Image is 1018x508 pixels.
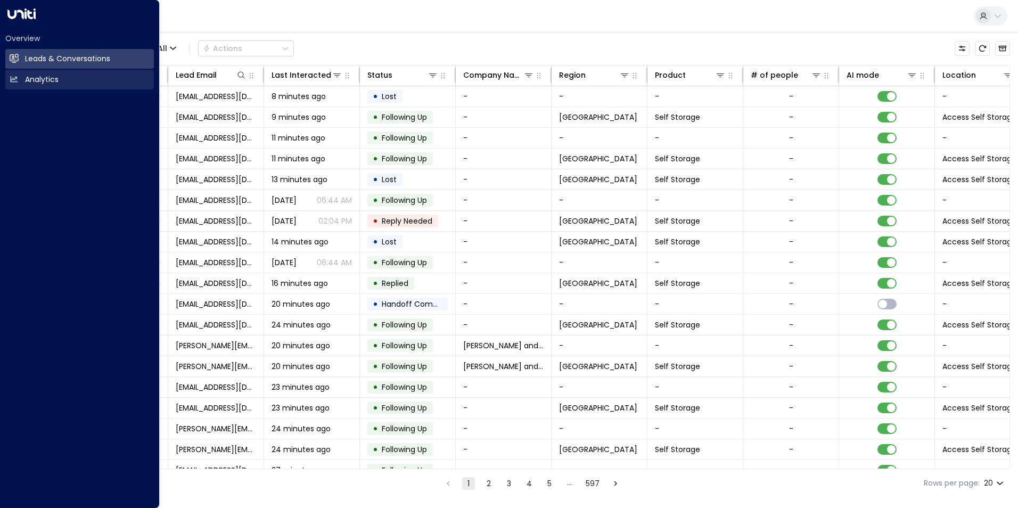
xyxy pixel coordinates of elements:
[456,86,552,106] td: -
[176,69,217,81] div: Lead Email
[176,216,256,226] span: leahsinnott@outlook.com
[463,340,544,351] span: Slaughter and May
[176,444,256,455] span: megan.cockcroft@yahoo.com
[382,278,408,289] span: Replied
[789,112,793,122] div: -
[373,274,378,292] div: •
[441,477,622,490] nav: pagination navigation
[942,69,976,81] div: Location
[456,460,552,480] td: -
[25,53,110,64] h2: Leads & Conversations
[552,460,647,480] td: -
[176,361,256,372] span: josh.lee@slaughterandmay.com
[647,86,743,106] td: -
[975,41,990,56] span: Refresh
[463,69,523,81] div: Company Name
[789,174,793,185] div: -
[25,74,59,85] h2: Analytics
[5,49,154,69] a: Leads & Conversations
[382,112,427,122] span: Following Up
[373,461,378,479] div: •
[789,133,793,143] div: -
[176,403,256,413] span: thedoodlemachine.ak@gmail.com
[655,403,700,413] span: Self Storage
[559,174,637,185] span: London
[552,377,647,397] td: -
[382,174,397,185] span: Lost
[482,477,495,490] button: Go to page 2
[382,465,427,476] span: Following Up
[382,319,427,330] span: Following Up
[924,478,980,489] label: Rows per page:
[559,112,637,122] span: West Midlands
[955,41,970,56] button: Customize
[456,169,552,190] td: -
[5,70,154,89] a: Analytics
[456,211,552,231] td: -
[559,361,637,372] span: London
[584,477,602,490] button: Go to page 597
[382,382,427,392] span: Following Up
[456,128,552,148] td: -
[158,44,167,53] span: All
[559,69,586,81] div: Region
[751,69,798,81] div: # of people
[176,423,256,434] span: megan.cockcroft@yahoo.com
[559,236,637,247] span: West Midlands
[552,419,647,439] td: -
[655,112,700,122] span: Self Storage
[789,257,793,268] div: -
[655,236,700,247] span: Self Storage
[523,477,536,490] button: Go to page 4
[559,403,637,413] span: London
[559,278,637,289] span: Hertfordshire
[176,195,256,206] span: leahsinnott@outlook.com
[176,153,256,164] span: Stuartmacbeth@yahoo.co.uk
[382,195,427,206] span: Following Up
[647,128,743,148] td: -
[552,128,647,148] td: -
[272,465,330,476] span: 27 minutes ago
[552,252,647,273] td: -
[463,69,534,81] div: Company Name
[609,477,622,490] button: Go to next page
[647,460,743,480] td: -
[655,69,726,81] div: Product
[272,403,330,413] span: 23 minutes ago
[5,33,154,44] h2: Overview
[655,69,686,81] div: Product
[382,91,397,102] span: Lost
[789,340,793,351] div: -
[176,382,256,392] span: thedoodlemachine.ak@gmail.com
[789,319,793,330] div: -
[456,377,552,397] td: -
[373,170,378,189] div: •
[647,335,743,356] td: -
[367,69,392,81] div: Status
[382,133,427,143] span: Following Up
[382,444,427,455] span: Following Up
[176,257,256,268] span: admissionsmasters2023@gmail.com
[382,403,427,413] span: Following Up
[382,299,457,309] span: Handoff Completed
[373,440,378,458] div: •
[272,423,331,434] span: 24 minutes ago
[272,382,330,392] span: 23 minutes ago
[272,340,330,351] span: 20 minutes ago
[647,252,743,273] td: -
[647,419,743,439] td: -
[176,174,256,185] span: leahsinnott@outlook.com
[272,195,297,206] span: Yesterday
[373,108,378,126] div: •
[176,112,256,122] span: Mariekhan2009@hotmail.com
[563,477,576,490] div: …
[789,195,793,206] div: -
[176,236,256,247] span: admissionsmasters2023@gmail.com
[373,316,378,334] div: •
[373,378,378,396] div: •
[272,299,330,309] span: 20 minutes ago
[655,153,700,164] span: Self Storage
[552,86,647,106] td: -
[543,477,556,490] button: Go to page 5
[203,44,242,53] div: Actions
